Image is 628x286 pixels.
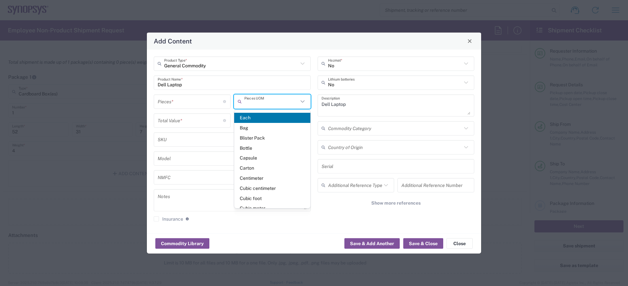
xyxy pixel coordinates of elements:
[344,238,400,249] button: Save & Add Another
[371,200,421,206] span: Show more references
[155,238,209,249] button: Commodity Library
[465,36,474,45] button: Close
[234,123,310,133] span: Bag
[234,113,310,123] span: Each
[234,133,310,143] span: Blister Pack
[234,163,310,173] span: Carton
[234,203,310,213] span: Cubic meter
[403,238,443,249] button: Save & Close
[234,143,310,153] span: Bottle
[446,238,473,249] button: Close
[154,216,183,221] label: Insurance
[234,153,310,163] span: Capsule
[154,36,192,46] h4: Add Content
[234,183,310,193] span: Cubic centimeter
[234,193,310,204] span: Cubic foot
[234,173,310,183] span: Centimeter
